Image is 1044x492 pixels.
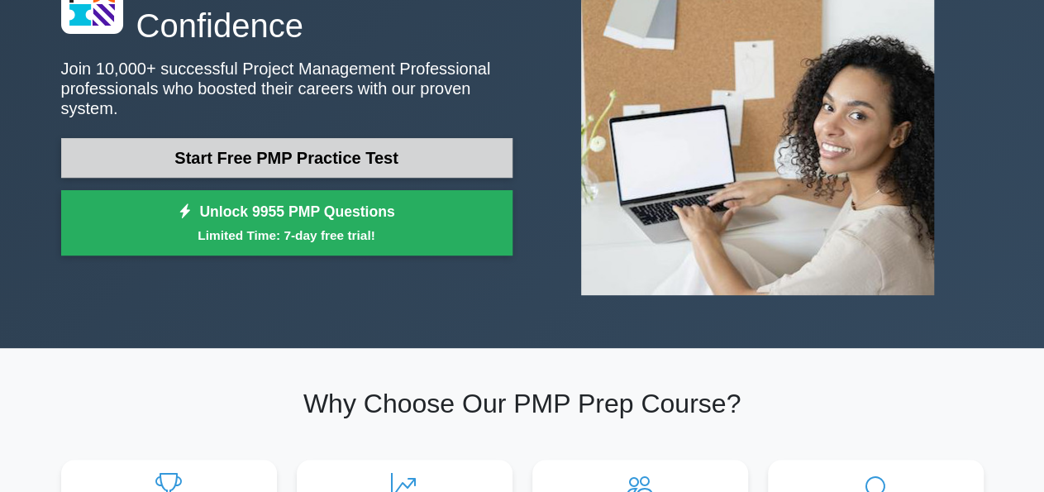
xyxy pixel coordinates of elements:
[61,138,512,178] a: Start Free PMP Practice Test
[61,190,512,256] a: Unlock 9955 PMP QuestionsLimited Time: 7-day free trial!
[82,226,492,245] small: Limited Time: 7-day free trial!
[61,388,984,419] h2: Why Choose Our PMP Prep Course?
[61,59,512,118] p: Join 10,000+ successful Project Management Professional professionals who boosted their careers w...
